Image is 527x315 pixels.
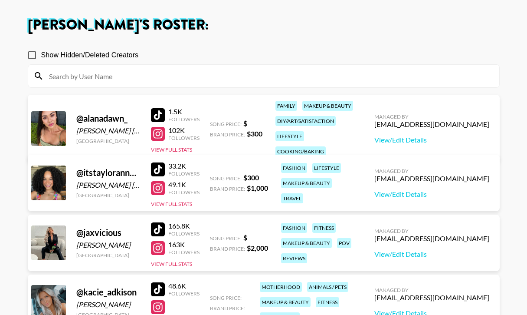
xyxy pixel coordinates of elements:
div: 49.1K [168,180,200,189]
div: lifestyle [312,163,341,173]
div: Followers [168,249,200,255]
div: pov [337,238,351,248]
span: Song Price: [210,121,242,127]
strong: $ 300 [247,129,262,138]
a: View/Edit Details [374,250,489,259]
span: Song Price: [210,175,242,182]
div: diy/art/satisfaction [275,116,336,126]
div: 1.5K [168,107,200,116]
div: 163K [168,240,200,249]
div: 33.2K [168,162,200,170]
strong: $ 2,000 [247,244,268,252]
div: [PERSON_NAME] [76,241,141,249]
div: travel [281,193,303,203]
div: makeup & beauty [302,101,353,111]
button: View Full Stats [151,146,192,153]
div: 102K [168,126,200,135]
h1: [PERSON_NAME] 's Roster: [28,18,500,32]
div: fitness [316,297,339,307]
span: Song Price: [210,235,242,242]
span: Brand Price: [210,186,245,192]
div: Followers [168,290,200,297]
div: cooking/baking [275,146,326,156]
div: @ itstayloranne__ [76,167,141,178]
a: View/Edit Details [374,190,489,199]
div: 48.6K [168,282,200,290]
div: Followers [168,230,200,237]
strong: $ [243,119,247,127]
div: fashion [281,163,307,173]
div: motherhood [260,282,302,292]
button: View Full Stats [151,201,192,207]
div: 165.8K [168,222,200,230]
a: View/Edit Details [374,136,489,144]
span: Brand Price: [210,305,245,312]
strong: $ [243,233,247,242]
div: Managed By [374,287,489,293]
div: reviews [281,253,307,263]
span: Show Hidden/Deleted Creators [41,50,139,60]
div: [EMAIL_ADDRESS][DOMAIN_NAME] [374,174,489,183]
div: Managed By [374,228,489,234]
div: [PERSON_NAME] [76,300,141,309]
strong: $ 1,000 [247,184,268,192]
div: Managed By [374,113,489,120]
div: Followers [168,189,200,196]
div: animals / pets [307,282,348,292]
button: View Full Stats [151,261,192,267]
div: makeup & beauty [260,297,311,307]
div: [PERSON_NAME] [PERSON_NAME] [76,181,141,189]
div: Followers [168,116,200,123]
div: [EMAIL_ADDRESS][DOMAIN_NAME] [374,293,489,302]
div: [GEOGRAPHIC_DATA] [76,252,141,259]
strong: $ 300 [243,173,259,182]
div: @ kacie_adkison [76,287,141,298]
input: Search by User Name [44,69,494,83]
div: [GEOGRAPHIC_DATA] [76,192,141,199]
div: makeup & beauty [281,238,332,248]
div: [GEOGRAPHIC_DATA] [76,138,141,144]
div: Followers [168,135,200,141]
div: [EMAIL_ADDRESS][DOMAIN_NAME] [374,120,489,129]
div: family [275,101,297,111]
div: fitness [312,223,336,233]
div: Managed By [374,168,489,174]
span: Brand Price: [210,131,245,138]
div: @ jaxvicious [76,227,141,238]
div: makeup & beauty [281,178,332,188]
div: Followers [168,170,200,177]
div: [EMAIL_ADDRESS][DOMAIN_NAME] [374,234,489,243]
span: Song Price: [210,295,242,301]
span: Brand Price: [210,245,245,252]
div: [PERSON_NAME] [PERSON_NAME] [76,126,141,135]
div: lifestyle [275,131,304,141]
div: fashion [281,223,307,233]
div: @ alanadawn_ [76,113,141,124]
